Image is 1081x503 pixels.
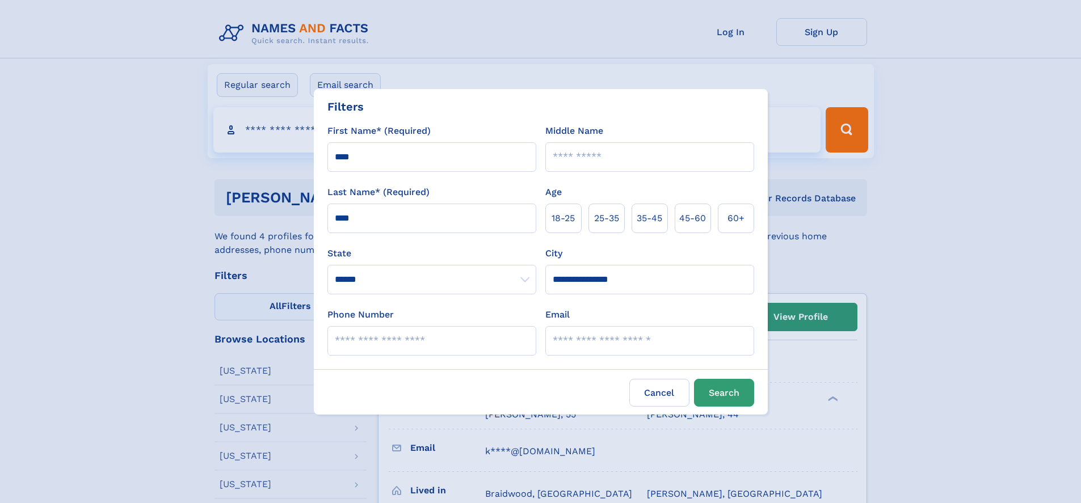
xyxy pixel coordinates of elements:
div: Filters [327,98,364,115]
label: First Name* (Required) [327,124,431,138]
span: 18‑25 [552,212,575,225]
label: City [545,247,562,260]
button: Search [694,379,754,407]
span: 25‑35 [594,212,619,225]
span: 45‑60 [679,212,706,225]
span: 60+ [727,212,744,225]
label: Phone Number [327,308,394,322]
label: State [327,247,536,260]
label: Email [545,308,570,322]
label: Middle Name [545,124,603,138]
label: Age [545,185,562,199]
label: Cancel [629,379,689,407]
label: Last Name* (Required) [327,185,430,199]
span: 35‑45 [637,212,662,225]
